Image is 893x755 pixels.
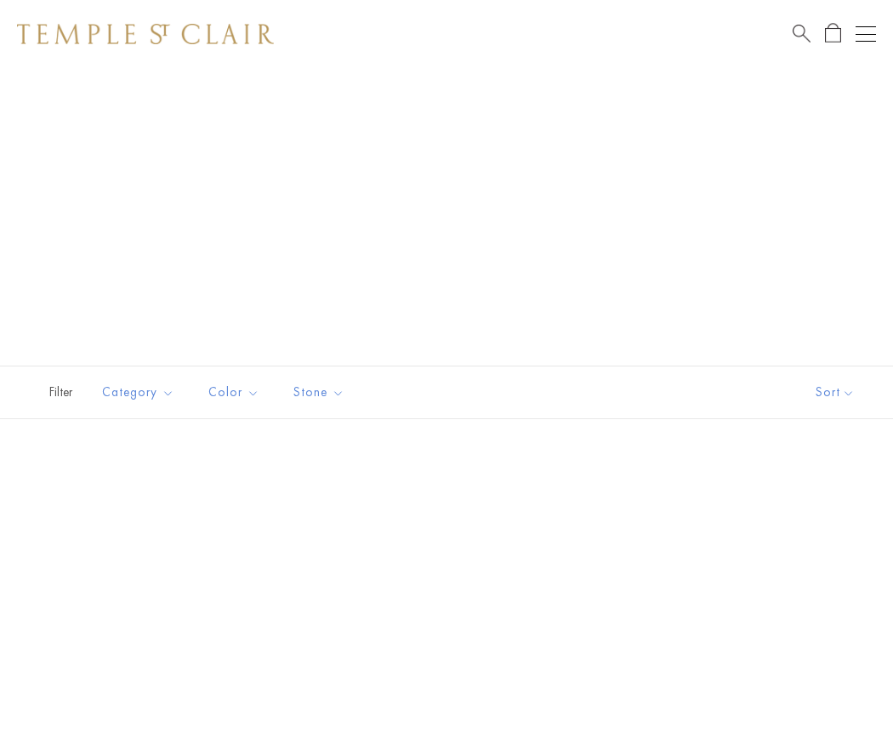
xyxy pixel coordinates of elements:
[825,23,841,44] a: Open Shopping Bag
[17,24,274,44] img: Temple St. Clair
[793,23,811,44] a: Search
[281,373,357,412] button: Stone
[777,366,893,418] button: Show sort by
[196,373,272,412] button: Color
[856,24,876,44] button: Open navigation
[94,382,187,403] span: Category
[285,382,357,403] span: Stone
[89,373,187,412] button: Category
[200,382,272,403] span: Color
